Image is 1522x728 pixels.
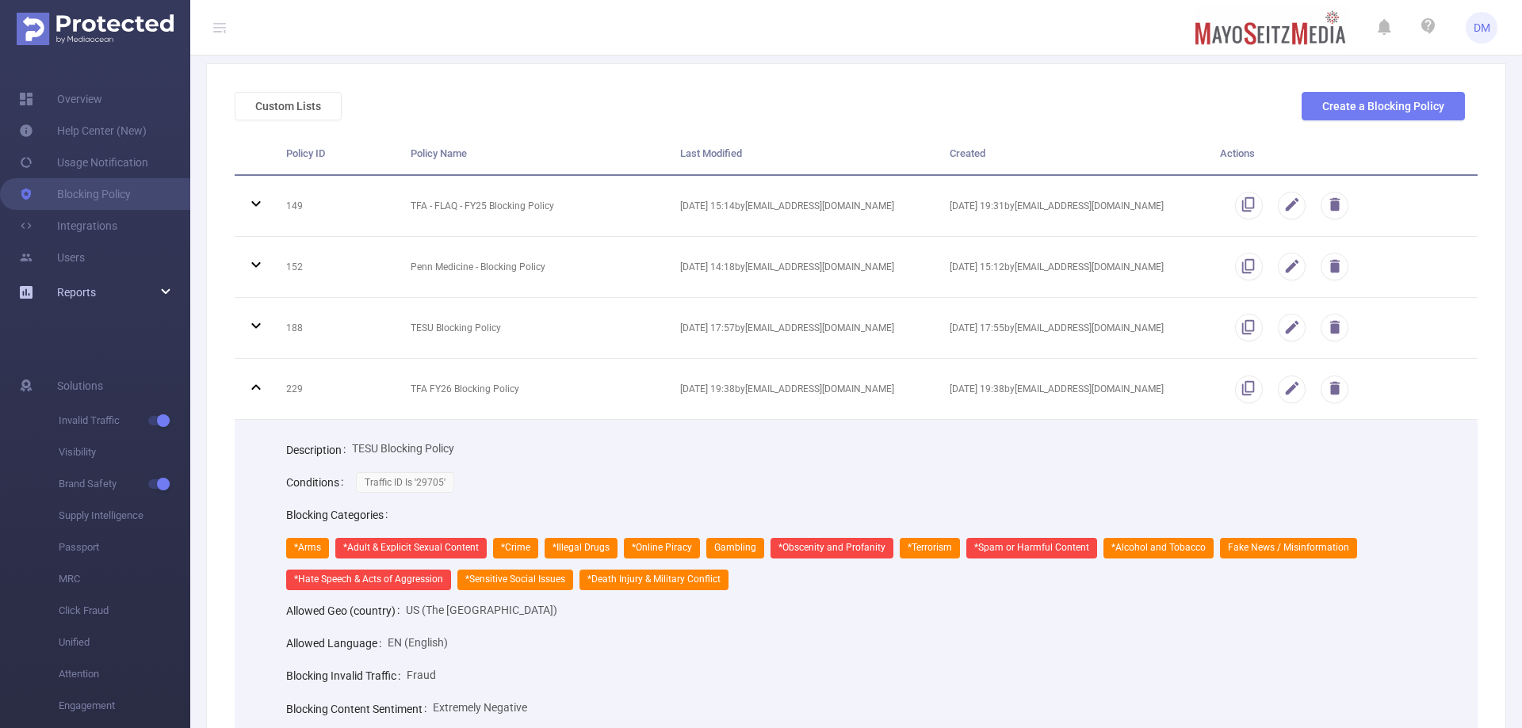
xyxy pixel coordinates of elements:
span: Fraud [407,669,436,681]
span: Created [950,147,985,159]
td: Penn Medicine - Blocking Policy [399,237,668,298]
span: [DATE] 15:12 by [EMAIL_ADDRESS][DOMAIN_NAME] [950,261,1164,273]
span: Attention [59,658,190,690]
span: Fake News / Misinformation [1220,538,1357,558]
span: [DATE] 19:31 by [EMAIL_ADDRESS][DOMAIN_NAME] [950,200,1164,212]
span: Traffic ID Is '29705' [356,472,454,493]
span: Extremely Negative [433,701,527,714]
span: [DATE] 17:55 by [EMAIL_ADDRESS][DOMAIN_NAME] [950,322,1164,334]
label: Allowed Language [286,637,388,650]
label: Description [286,444,352,456]
span: Policy Name [411,147,467,159]
a: Overview [19,83,102,115]
label: Blocking Invalid Traffic [286,669,407,682]
span: *Alcohol and Tobacco [1103,538,1214,558]
span: Policy ID [286,147,325,159]
td: 149 [274,176,399,237]
a: Blocking Policy [19,178,131,210]
span: [DATE] 14:18 by [EMAIL_ADDRESS][DOMAIN_NAME] [680,261,894,273]
label: Conditions [286,476,350,489]
label: Blocking Categories [286,509,394,521]
td: 188 [274,298,399,359]
span: [DATE] 17:57 by [EMAIL_ADDRESS][DOMAIN_NAME] [680,322,894,334]
td: TFA - FLAQ - FY25 Blocking Policy [399,176,668,237]
span: Supply Intelligence [59,500,190,532]
span: *Sensitive Social Issues [457,570,573,590]
span: Click Fraud [59,595,190,627]
td: TESU Blocking Policy [399,298,668,359]
span: Brand Safety [59,468,190,500]
span: Actions [1220,147,1255,159]
span: EN (English) [388,636,448,649]
span: Gambling [706,538,764,558]
span: DM [1474,12,1490,44]
label: Blocking Content Sentiment [286,703,433,715]
span: Last Modified [680,147,742,159]
a: Integrations [19,210,117,242]
span: Engagement [59,690,190,722]
span: *Arms [286,538,329,558]
span: Reports [57,286,96,299]
span: TESU Blocking Policy [352,442,454,455]
td: 229 [274,359,399,420]
td: TFA FY26 Blocking Policy [399,359,668,420]
a: Custom Lists [235,100,342,112]
span: Unified [59,627,190,658]
span: *Adult & Explicit Sexual Content [335,538,487,558]
span: *Terrorism [900,538,960,558]
a: Help Center (New) [19,115,147,147]
span: [DATE] 19:38 by [EMAIL_ADDRESS][DOMAIN_NAME] [680,383,894,394]
td: 152 [274,237,399,298]
span: *Crime [493,538,538,558]
img: Protected Media [17,13,174,45]
span: *Illegal Drugs [545,538,618,558]
label: Allowed Geo (country) [286,604,406,617]
span: Passport [59,532,190,563]
button: Custom Lists [235,92,342,120]
span: MRC [59,563,190,595]
a: Reports [57,276,96,308]
a: Usage Notification [19,147,148,178]
span: *Hate Speech & Acts of Aggression [286,570,451,590]
span: US (The [GEOGRAPHIC_DATA]) [406,604,557,616]
span: Visibility [59,436,190,468]
a: Users [19,242,85,273]
span: [DATE] 19:38 by [EMAIL_ADDRESS][DOMAIN_NAME] [950,383,1164,394]
span: Invalid Traffic [59,405,190,436]
span: *Obscenity and Profanity [771,538,893,558]
button: Create a Blocking Policy [1302,92,1465,120]
span: *Online Piracy [624,538,700,558]
span: *Spam or Harmful Content [966,538,1097,558]
span: [DATE] 15:14 by [EMAIL_ADDRESS][DOMAIN_NAME] [680,200,894,212]
span: Solutions [57,370,103,402]
span: *Death Injury & Military Conflict [579,570,728,590]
